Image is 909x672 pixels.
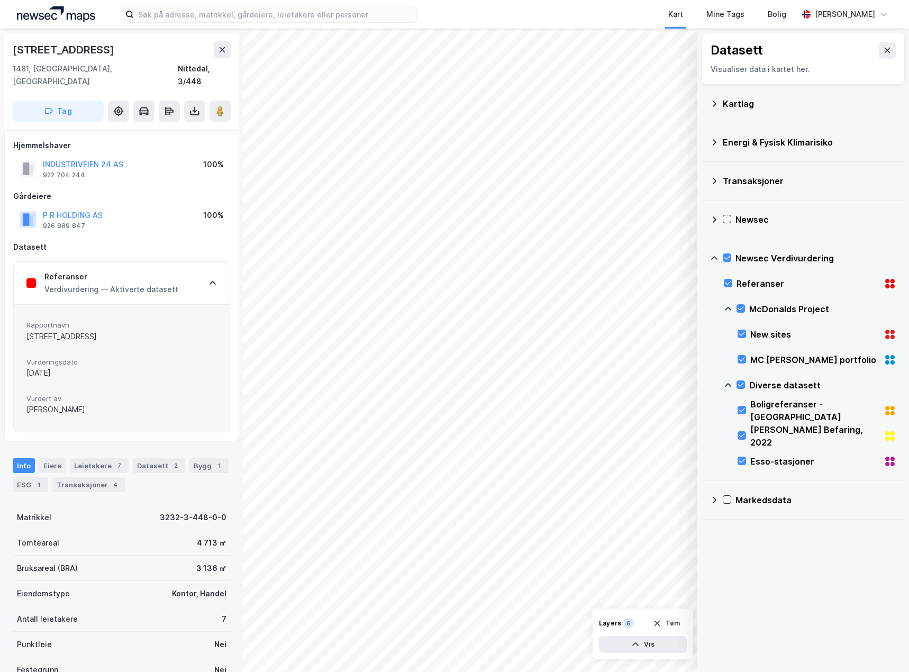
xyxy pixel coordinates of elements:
[711,63,896,76] div: Visualiser data i kartet her.
[43,222,85,230] div: 926 989 847
[17,6,95,22] img: logo.a4113a55bc3d86da70a041830d287a7e.svg
[17,613,78,625] div: Antall leietakere
[599,619,621,628] div: Layers
[13,190,230,203] div: Gårdeiere
[599,636,687,653] button: Vis
[17,511,51,524] div: Matrikkel
[17,537,59,549] div: Tomteareal
[26,330,217,343] div: [STREET_ADDRESS]
[749,303,896,315] div: McDonalds Project
[44,283,178,296] div: Verdivurdering — Aktiverte datasett
[706,8,744,21] div: Mine Tags
[189,458,229,473] div: Bygg
[856,621,909,672] iframe: Chat Widget
[214,638,226,651] div: Nei
[750,328,879,341] div: New sites
[735,252,896,265] div: Newsec Verdivurdering
[222,613,226,625] div: 7
[39,458,66,473] div: Eiere
[13,241,230,253] div: Datasett
[33,479,44,490] div: 1
[110,479,121,490] div: 4
[203,158,224,171] div: 100%
[735,213,896,226] div: Newsec
[735,494,896,506] div: Markedsdata
[750,398,879,423] div: Boligreferanser - [GEOGRAPHIC_DATA]
[203,209,224,222] div: 100%
[723,97,896,110] div: Kartlag
[13,41,116,58] div: [STREET_ADDRESS]
[13,458,35,473] div: Info
[768,8,786,21] div: Bolig
[750,423,879,449] div: [PERSON_NAME] Befaring, 2022
[856,621,909,672] div: Kontrollprogram for chat
[26,358,217,367] span: Vurderingsdato
[737,277,879,290] div: Referanser
[26,321,217,330] span: Rapportnavn
[26,403,217,416] div: [PERSON_NAME]
[646,615,687,632] button: Tøm
[172,587,226,600] div: Kontor, Handel
[170,460,181,471] div: 2
[749,379,896,392] div: Diverse datasett
[44,270,178,283] div: Referanser
[134,6,416,22] input: Søk på adresse, matrikkel, gårdeiere, leietakere eller personer
[711,42,763,59] div: Datasett
[668,8,683,21] div: Kart
[133,458,185,473] div: Datasett
[750,455,879,468] div: Esso-stasjoner
[13,101,104,122] button: Tag
[70,458,129,473] div: Leietakere
[723,136,896,149] div: Energi & Fysisk Klimarisiko
[13,477,48,492] div: ESG
[723,175,896,187] div: Transaksjoner
[196,562,226,575] div: 3 136 ㎡
[178,62,231,88] div: Nittedal, 3/448
[26,367,217,379] div: [DATE]
[13,62,178,88] div: 1481, [GEOGRAPHIC_DATA], [GEOGRAPHIC_DATA]
[52,477,125,492] div: Transaksjoner
[750,353,879,366] div: MC [PERSON_NAME] portfolio
[43,171,85,179] div: 922 704 244
[114,460,124,471] div: 7
[13,139,230,152] div: Hjemmelshaver
[17,562,78,575] div: Bruksareal (BRA)
[815,8,875,21] div: [PERSON_NAME]
[17,638,52,651] div: Punktleie
[623,618,634,629] div: 6
[26,394,217,403] span: Vurdert av
[197,537,226,549] div: 4 713 ㎡
[17,587,70,600] div: Eiendomstype
[160,511,226,524] div: 3232-3-448-0-0
[214,460,224,471] div: 1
